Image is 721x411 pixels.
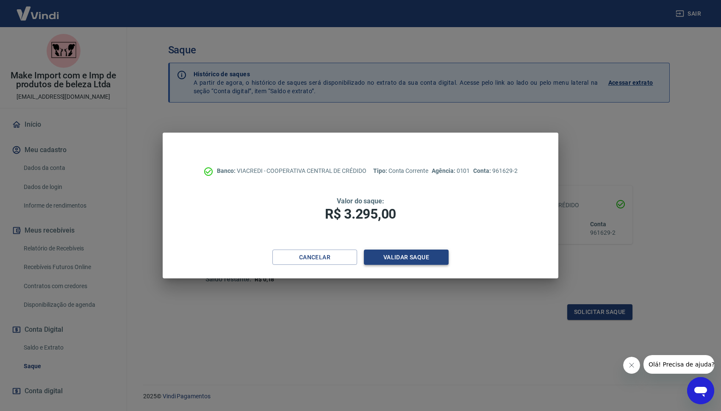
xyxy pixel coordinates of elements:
span: Banco: [217,167,237,174]
p: 0101 [432,167,470,175]
span: Tipo: [373,167,388,174]
button: Validar saque [364,250,449,265]
span: Agência: [432,167,457,174]
p: VIACREDI - COOPERATIVA CENTRAL DE CRÉDIDO [217,167,366,175]
iframe: Botão para abrir a janela de mensagens [687,377,714,404]
p: Conta Corrente [373,167,428,175]
p: 961629-2 [473,167,517,175]
span: Conta: [473,167,492,174]
span: Olá! Precisa de ajuda? [5,6,71,13]
button: Cancelar [272,250,357,265]
span: R$ 3.295,00 [325,206,396,222]
iframe: Fechar mensagem [623,357,640,374]
iframe: Mensagem da empresa [643,355,714,374]
span: Valor do saque: [337,197,384,205]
